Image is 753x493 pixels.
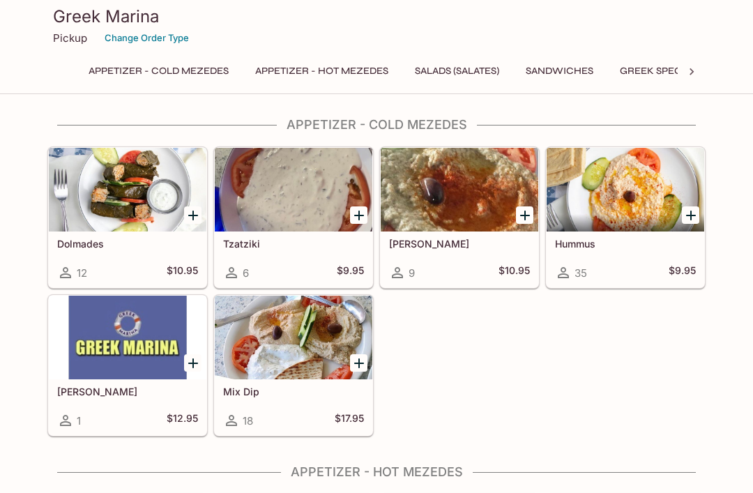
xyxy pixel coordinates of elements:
[53,31,87,45] p: Pickup
[184,354,201,372] button: Add Tamara Salata
[499,264,530,281] h5: $10.95
[546,147,705,288] a: Hummus35$9.95
[77,266,87,280] span: 12
[49,148,206,232] div: Dolmades
[167,412,198,429] h5: $12.95
[223,238,364,250] h5: Tzatziki
[350,206,367,224] button: Add Tzatziki
[248,61,396,81] button: Appetizer - Hot Mezedes
[215,296,372,379] div: Mix Dip
[409,266,415,280] span: 9
[389,238,530,250] h5: [PERSON_NAME]
[380,147,539,288] a: [PERSON_NAME]9$10.95
[516,206,533,224] button: Add Baba Ghanouj
[49,296,206,379] div: Tamara Salata
[337,264,364,281] h5: $9.95
[350,354,367,372] button: Add Mix Dip
[214,295,373,436] a: Mix Dip18$17.95
[547,148,704,232] div: Hummus
[682,206,699,224] button: Add Hummus
[47,117,706,132] h4: Appetizer - Cold Mezedes
[669,264,696,281] h5: $9.95
[518,61,601,81] button: Sandwiches
[48,295,207,436] a: [PERSON_NAME]1$12.95
[184,206,201,224] button: Add Dolmades
[223,386,364,397] h5: Mix Dip
[243,266,249,280] span: 6
[555,238,696,250] h5: Hummus
[81,61,236,81] button: Appetizer - Cold Mezedes
[47,464,706,480] h4: Appetizer - Hot Mezedes
[48,147,207,288] a: Dolmades12$10.95
[53,6,700,27] h3: Greek Marina
[612,61,724,81] button: Greek Specialties
[57,386,198,397] h5: [PERSON_NAME]
[214,147,373,288] a: Tzatziki6$9.95
[243,414,253,427] span: 18
[57,238,198,250] h5: Dolmades
[77,414,81,427] span: 1
[381,148,538,232] div: Baba Ghanouj
[575,266,587,280] span: 35
[335,412,364,429] h5: $17.95
[98,27,195,49] button: Change Order Type
[215,148,372,232] div: Tzatziki
[167,264,198,281] h5: $10.95
[407,61,507,81] button: Salads (Salates)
